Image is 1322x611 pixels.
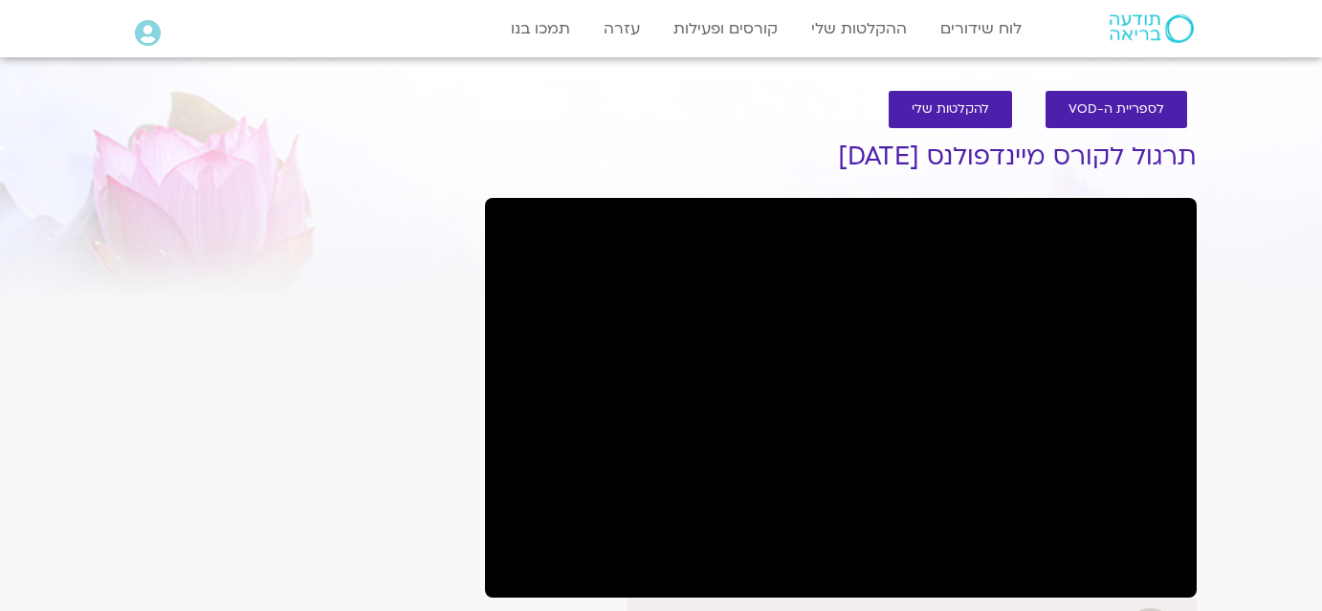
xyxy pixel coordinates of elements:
img: תודעה בריאה [1110,14,1194,43]
a: להקלטות שלי [889,91,1012,128]
h1: תרגול לקורס מיינדפולנס [DATE] [485,142,1197,171]
span: לספריית ה-VOD [1069,102,1164,117]
a: לספריית ה-VOD [1046,91,1187,128]
span: להקלטות שלי [912,102,989,117]
a: לוח שידורים [931,11,1031,47]
a: ההקלטות שלי [802,11,916,47]
a: תמכו בנו [501,11,580,47]
a: קורסים ופעילות [664,11,787,47]
a: עזרה [594,11,650,47]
